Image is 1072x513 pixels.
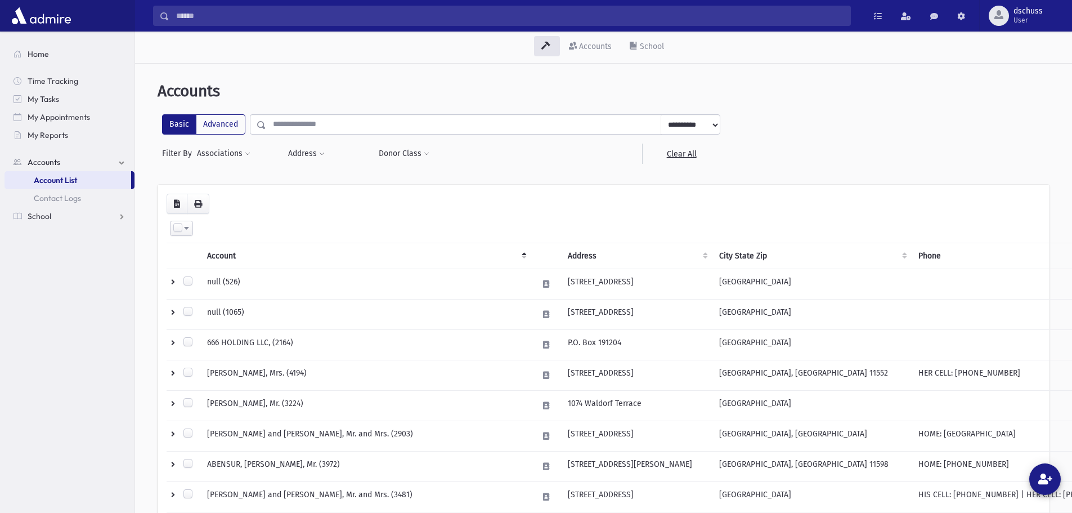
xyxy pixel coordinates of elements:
button: Donor Class [378,144,430,164]
a: My Reports [5,126,134,144]
button: Associations [196,144,251,164]
span: Time Tracking [28,76,78,86]
button: Address [288,144,325,164]
a: School [621,32,673,63]
th: City State Zip : activate to sort column ascending [712,243,912,269]
a: Contact Logs [5,189,134,207]
span: Accounts [28,157,60,167]
span: Account List [34,175,77,185]
td: null (1065) [200,300,531,330]
span: dschuss [1013,7,1043,16]
a: Time Tracking [5,72,134,90]
td: ABENSUR, [PERSON_NAME], Mr. (3972) [200,452,531,482]
div: Accounts [577,42,612,51]
button: Print [187,194,209,214]
td: [PERSON_NAME], Mrs. (4194) [200,360,531,391]
td: [STREET_ADDRESS] [561,300,712,330]
div: FilterModes [162,114,245,135]
td: [STREET_ADDRESS] [561,360,712,391]
td: [GEOGRAPHIC_DATA] [712,269,912,300]
span: User [1013,16,1043,25]
td: [GEOGRAPHIC_DATA] [712,482,912,512]
a: School [5,207,134,225]
img: AdmirePro [9,5,74,27]
span: Accounts [158,82,220,100]
label: Basic [162,114,196,135]
input: Search [169,6,850,26]
th: Account: activate to sort column descending [200,243,531,269]
a: Home [5,45,134,63]
label: Advanced [196,114,245,135]
a: My Appointments [5,108,134,126]
td: 666 HOLDING LLC, (2164) [200,330,531,360]
td: P.O. Box 191204 [561,330,712,360]
a: Account List [5,171,131,189]
td: [GEOGRAPHIC_DATA], [GEOGRAPHIC_DATA] 11552 [712,360,912,391]
td: [STREET_ADDRESS] [561,482,712,512]
span: My Reports [28,130,68,140]
td: [STREET_ADDRESS] [561,421,712,452]
td: [GEOGRAPHIC_DATA] [712,330,912,360]
td: 1074 Waldorf Terrace [561,391,712,421]
span: My Appointments [28,112,90,122]
td: [GEOGRAPHIC_DATA], [GEOGRAPHIC_DATA] 11598 [712,452,912,482]
a: Clear All [642,144,720,164]
span: Contact Logs [34,193,81,203]
span: My Tasks [28,94,59,104]
th: Address : activate to sort column ascending [561,243,712,269]
a: Accounts [5,153,134,171]
td: [GEOGRAPHIC_DATA], [GEOGRAPHIC_DATA] [712,421,912,452]
td: [GEOGRAPHIC_DATA] [712,300,912,330]
span: Home [28,49,49,59]
div: School [638,42,664,51]
a: Accounts [560,32,621,63]
td: [PERSON_NAME] and [PERSON_NAME], Mr. and Mrs. (2903) [200,421,531,452]
button: CSV [167,194,187,214]
td: [PERSON_NAME] and [PERSON_NAME], Mr. and Mrs. (3481) [200,482,531,512]
a: My Tasks [5,90,134,108]
td: [STREET_ADDRESS] [561,269,712,300]
td: [GEOGRAPHIC_DATA] [712,391,912,421]
td: [PERSON_NAME], Mr. (3224) [200,391,531,421]
td: [STREET_ADDRESS][PERSON_NAME] [561,452,712,482]
td: null (526) [200,269,531,300]
span: Filter By [162,148,196,159]
span: School [28,211,51,221]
